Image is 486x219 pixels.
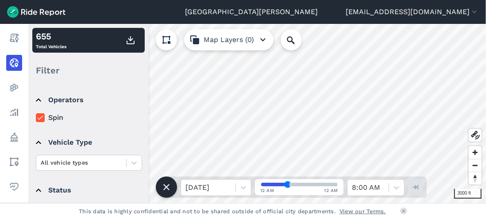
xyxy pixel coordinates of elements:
div: 655 [36,30,66,43]
a: Policy [6,129,22,145]
summary: Vehicle Type [36,130,141,155]
a: Report [6,30,22,46]
button: [EMAIL_ADDRESS][DOMAIN_NAME] [346,7,479,17]
img: Ride Report [7,6,66,18]
button: Zoom out [469,159,482,172]
span: 12 AM [324,187,339,194]
input: Search Location or Vehicles [281,29,316,50]
a: Realtime [6,55,22,71]
button: Reset bearing to north [469,172,482,184]
a: Health [6,179,22,195]
a: Heatmaps [6,80,22,96]
div: 3000 ft [454,189,482,199]
a: Analyze [6,104,22,120]
span: 12 AM [260,187,274,194]
canvas: Map [28,24,486,204]
div: Total Vehicles [36,30,66,51]
summary: Status [36,178,141,203]
button: Zoom in [469,146,482,159]
button: Map Layers (0) [184,29,274,50]
summary: Operators [36,88,141,112]
a: Areas [6,154,22,170]
a: View our Terms. [339,207,386,215]
label: Spin [36,112,142,123]
div: Filter [32,57,145,84]
a: [GEOGRAPHIC_DATA][PERSON_NAME] [185,7,318,17]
